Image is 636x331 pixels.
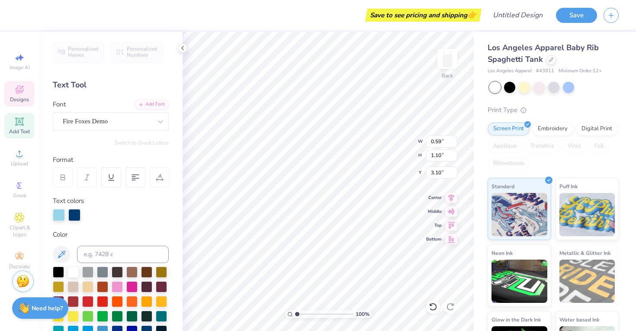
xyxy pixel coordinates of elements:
[9,128,30,135] span: Add Text
[10,96,29,103] span: Designs
[556,8,597,23] button: Save
[559,182,578,191] span: Puff Ink
[589,140,609,153] div: Foil
[488,122,530,135] div: Screen Print
[559,193,615,236] img: Puff Ink
[356,310,369,318] span: 100 %
[53,196,84,206] label: Text colors
[491,248,513,257] span: Neon Ink
[491,193,547,236] img: Standard
[491,315,541,324] span: Glow in the Dark Ink
[13,192,26,199] span: Greek
[10,64,30,71] span: Image AI
[467,10,477,20] span: 👉
[536,67,554,75] span: # 43011
[532,122,573,135] div: Embroidery
[488,157,530,170] div: Rhinestones
[53,79,169,91] div: Text Tool
[115,139,169,146] button: Switch to Greek Letters
[488,105,619,115] div: Print Type
[562,140,586,153] div: Vinyl
[135,100,169,109] div: Add Font
[426,222,442,228] span: Top
[53,155,170,165] div: Format
[4,224,35,238] span: Clipart & logos
[486,6,549,24] input: Untitled Design
[559,260,615,303] img: Metallic & Glitter Ink
[491,260,547,303] img: Neon Ink
[32,304,63,312] strong: Need help?
[559,248,610,257] span: Metallic & Glitter Ink
[559,67,602,75] span: Minimum Order: 12 +
[68,46,99,58] span: Personalized Names
[53,230,169,240] div: Color
[426,236,442,242] span: Bottom
[426,195,442,201] span: Center
[439,50,456,67] img: Back
[488,67,532,75] span: Los Angeles Apparel
[53,100,66,109] label: Font
[488,140,522,153] div: Applique
[9,263,30,270] span: Decorate
[525,140,559,153] div: Transfers
[576,122,618,135] div: Digital Print
[442,72,453,80] div: Back
[127,46,157,58] span: Personalized Numbers
[559,315,599,324] span: Water based Ink
[426,209,442,215] span: Middle
[488,42,599,64] span: Los Angeles Apparel Baby Rib Spaghetti Tank
[77,246,169,263] input: e.g. 7428 c
[367,9,479,22] div: Save to see pricing and shipping
[11,160,28,167] span: Upload
[491,182,514,191] span: Standard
